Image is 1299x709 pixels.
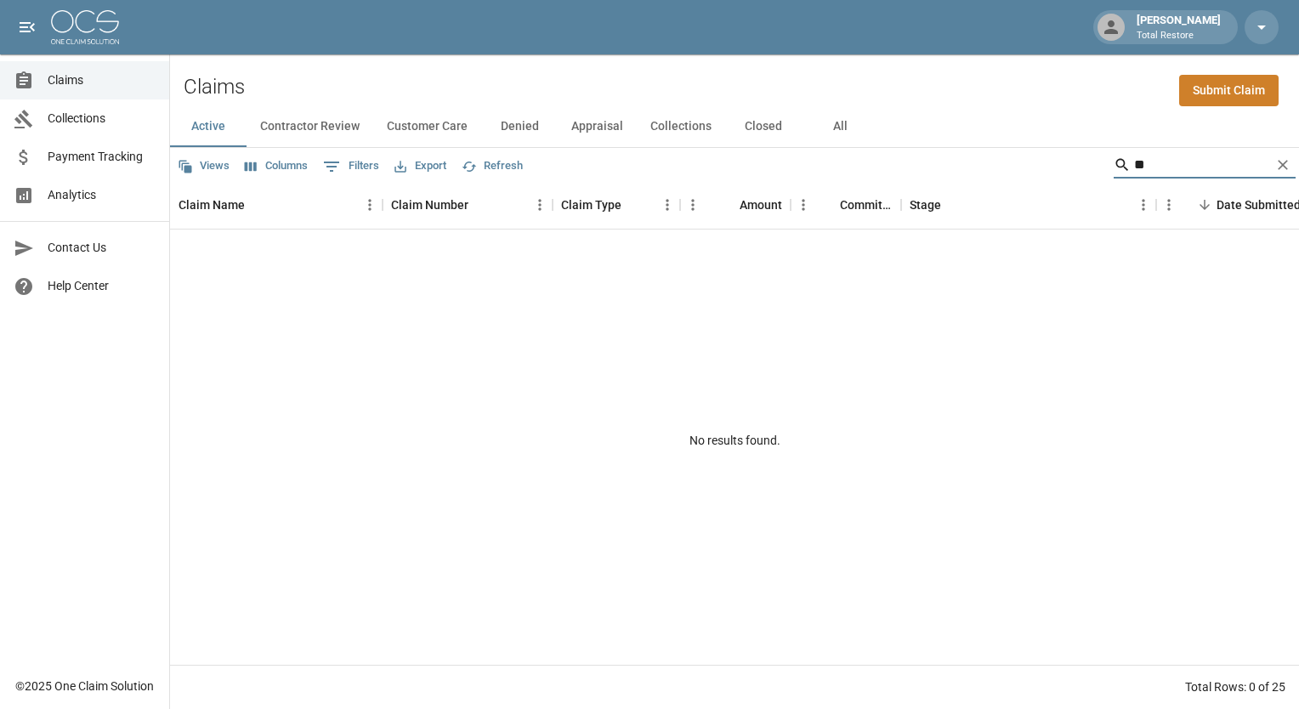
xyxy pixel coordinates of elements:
[791,192,816,218] button: Menu
[391,181,468,229] div: Claim Number
[1137,29,1221,43] p: Total Restore
[184,75,245,99] h2: Claims
[319,153,383,180] button: Show filters
[527,192,553,218] button: Menu
[457,153,527,179] button: Refresh
[1270,152,1296,178] button: Clear
[910,181,941,229] div: Stage
[1185,678,1285,695] div: Total Rows: 0 of 25
[173,153,234,179] button: Views
[468,193,492,217] button: Sort
[51,10,119,44] img: ocs-logo-white-transparent.png
[680,181,791,229] div: Amount
[373,106,481,147] button: Customer Care
[48,277,156,295] span: Help Center
[170,106,1299,147] div: dynamic tabs
[621,193,645,217] button: Sort
[179,181,245,229] div: Claim Name
[655,192,680,218] button: Menu
[553,181,680,229] div: Claim Type
[1131,192,1156,218] button: Menu
[48,71,156,89] span: Claims
[15,678,154,695] div: © 2025 One Claim Solution
[725,106,802,147] button: Closed
[241,153,312,179] button: Select columns
[48,186,156,204] span: Analytics
[1156,192,1182,218] button: Menu
[1130,12,1228,43] div: [PERSON_NAME]
[840,181,893,229] div: Committed Amount
[637,106,725,147] button: Collections
[170,230,1299,652] div: No results found.
[1114,151,1296,182] div: Search
[740,181,782,229] div: Amount
[247,106,373,147] button: Contractor Review
[802,106,878,147] button: All
[941,193,965,217] button: Sort
[1179,75,1279,106] a: Submit Claim
[481,106,558,147] button: Denied
[816,193,840,217] button: Sort
[1193,193,1217,217] button: Sort
[558,106,637,147] button: Appraisal
[680,192,706,218] button: Menu
[791,181,901,229] div: Committed Amount
[561,181,621,229] div: Claim Type
[901,181,1156,229] div: Stage
[48,110,156,128] span: Collections
[383,181,553,229] div: Claim Number
[245,193,269,217] button: Sort
[48,239,156,257] span: Contact Us
[170,106,247,147] button: Active
[170,181,383,229] div: Claim Name
[357,192,383,218] button: Menu
[10,10,44,44] button: open drawer
[716,193,740,217] button: Sort
[48,148,156,166] span: Payment Tracking
[390,153,451,179] button: Export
